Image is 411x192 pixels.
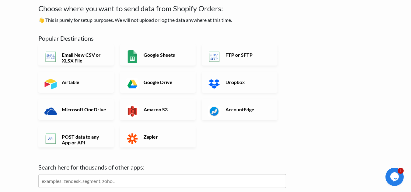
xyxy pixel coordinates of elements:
[202,99,277,120] a: AccountEdge
[38,16,286,24] p: 👋 This is purely for setup purposes. We will not upload or log the data anywhere at this time.
[142,79,190,85] h6: Google Drive
[120,72,196,93] a: Google Drive
[60,134,108,145] h6: POST data to any App or API
[44,78,57,90] img: Airtable App & API
[208,78,221,90] img: Dropbox App & API
[120,99,196,120] a: Amazon S3
[60,52,108,63] h6: Email New CSV or XLSX File
[44,50,57,63] img: Email New CSV or XLSX File App & API
[38,72,114,93] a: Airtable
[142,106,190,112] h6: Amazon S3
[38,163,286,172] label: Search here for thousands of other apps:
[224,52,272,58] h6: FTP or SFTP
[224,79,272,85] h6: Dropbox
[126,105,139,118] img: Amazon S3 App & API
[120,44,196,66] a: Google Sheets
[126,78,139,90] img: Google Drive App & API
[38,174,286,188] input: examples: zendesk, segment, zoho...
[202,72,277,93] a: Dropbox
[142,52,190,58] h6: Google Sheets
[126,50,139,63] img: Google Sheets App & API
[120,126,196,147] a: Zapier
[126,132,139,145] img: Zapier App & API
[38,3,286,14] h4: Choose where you want to send data from Shopify Orders:
[224,106,272,112] h6: AccountEdge
[38,35,286,42] h5: Popular Destinations
[385,168,405,186] iframe: chat widget
[142,134,190,140] h6: Zapier
[44,132,57,145] img: POST data to any App or API App & API
[38,126,114,147] a: POST data to any App or API
[38,99,114,120] a: Microsoft OneDrive
[44,105,57,118] img: Microsoft OneDrive App & API
[208,105,221,118] img: AccountEdge App & API
[60,106,108,112] h6: Microsoft OneDrive
[60,79,108,85] h6: Airtable
[38,44,114,66] a: Email New CSV or XLSX File
[202,44,277,66] a: FTP or SFTP
[208,50,221,63] img: FTP or SFTP App & API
